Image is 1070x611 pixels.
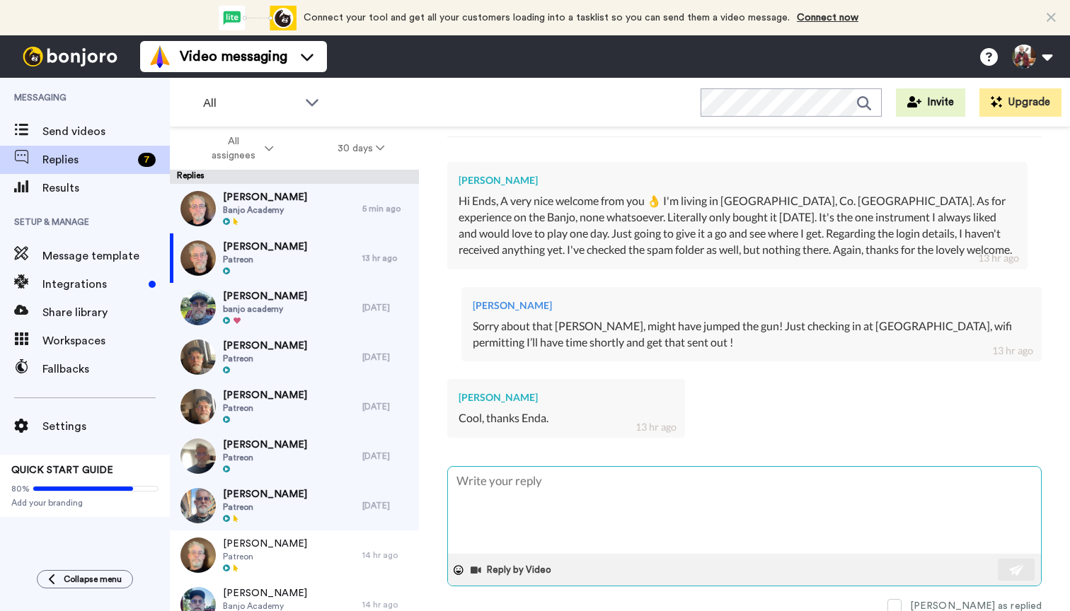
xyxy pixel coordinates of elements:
div: [DATE] [362,302,412,313]
span: Results [42,180,170,197]
div: Cool, thanks Enda. [459,410,674,426]
span: [PERSON_NAME] [223,289,307,303]
div: animation [219,6,297,30]
span: [PERSON_NAME] [223,586,307,600]
span: Workspaces [42,332,170,349]
a: [PERSON_NAME]Patreon[DATE] [170,332,419,382]
span: Patreon [223,353,307,364]
button: Upgrade [979,88,1062,117]
div: 13 hr ago [992,344,1033,358]
span: Settings [42,418,170,435]
span: Share library [42,304,170,321]
span: Replies [42,151,132,168]
img: bj-logo-header-white.svg [17,47,123,66]
span: Patreon [223,551,307,562]
img: 297095d8-4065-411f-acfd-bd832da57fcb-thumb.jpg [180,240,216,276]
div: 14 hr ago [362,599,412,610]
div: 7 [138,153,156,167]
img: vm-color.svg [149,45,171,68]
img: 8d7538d9-1fef-4fa7-8417-6739e509f83e-thumb.jpg [180,537,216,573]
div: 14 hr ago [362,549,412,561]
img: send-white.svg [1009,564,1025,576]
button: Collapse menu [37,570,133,588]
button: Reply by Video [469,559,556,581]
div: 13 hr ago [362,252,412,264]
div: 5 min ago [362,203,412,214]
a: [PERSON_NAME]Patreon14 hr ago [170,530,419,580]
span: Message template [42,248,170,264]
span: Patreon [223,402,307,414]
div: [DATE] [362,450,412,462]
span: Integrations [42,276,143,293]
a: [PERSON_NAME]banjo academy[DATE] [170,283,419,332]
span: 80% [11,483,30,494]
div: [DATE] [362,351,412,363]
button: Invite [896,88,965,117]
span: Connect your tool and get all your customers loading into a tasklist so you can send them a video... [304,13,790,23]
span: Video messaging [180,47,287,66]
div: 13 hr ago [978,251,1019,265]
span: [PERSON_NAME] [223,190,307,204]
span: Banjo Academy [223,204,307,216]
span: Add your branding [11,497,159,508]
img: c34c5bd2-ab3c-4019-860a-d7b1f8ff31e4-thumb.jpg [180,488,216,523]
a: [PERSON_NAME]Patreon13 hr ago [170,233,419,283]
span: Patreon [223,452,307,463]
div: [PERSON_NAME] [459,173,1016,187]
img: a4e37861-0399-48e4-8312-7b0770505e87-thumb.jpg [180,290,216,325]
div: [PERSON_NAME] [459,390,674,405]
span: banjo academy [223,303,307,315]
div: 13 hr ago [635,420,677,434]
a: [PERSON_NAME]Patreon[DATE] [170,481,419,530]
span: All assignees [205,134,262,163]
span: [PERSON_NAME] [223,487,307,501]
span: QUICK START GUIDE [11,465,113,475]
span: Patreon [223,501,307,513]
span: [PERSON_NAME] [223,388,307,402]
div: Hi Ends, A very nice welcome from you 👌 I'm living in [GEOGRAPHIC_DATA], Co. [GEOGRAPHIC_DATA]. A... [459,193,1016,257]
span: [PERSON_NAME] [223,537,307,551]
img: 0611af3a-1b2c-434a-a604-d0f7b232feb2-thumb.jpg [180,339,216,375]
a: [PERSON_NAME]Patreon[DATE] [170,431,419,481]
img: b4ba56bb-ddc2-4ad1-bf8c-b69826f84374-thumb.jpg [180,389,216,424]
span: [PERSON_NAME] [223,339,307,353]
img: efac5f88-c638-4705-8552-043b39044f88-thumb.jpg [180,191,216,226]
span: Patreon [223,254,307,265]
a: [PERSON_NAME]Patreon[DATE] [170,382,419,431]
div: Replies [170,170,419,184]
div: [PERSON_NAME] [473,298,1030,313]
span: [PERSON_NAME] [223,438,307,452]
a: [PERSON_NAME]Banjo Academy5 min ago [170,184,419,233]
span: All [203,95,298,112]
div: [DATE] [362,500,412,511]
div: Sorry about that [PERSON_NAME], might have jumped the gun! Just checking in at [GEOGRAPHIC_DATA],... [473,318,1030,351]
span: [PERSON_NAME] [223,240,307,254]
img: af794b58-3508-408c-abc6-3066f0630766-thumb.jpg [180,438,216,474]
span: Send videos [42,123,170,140]
div: [DATE] [362,401,412,412]
button: 30 days [306,136,417,161]
span: Fallbacks [42,361,170,378]
button: All assignees [173,129,306,168]
span: Collapse menu [64,574,122,585]
a: Connect now [797,13,858,23]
